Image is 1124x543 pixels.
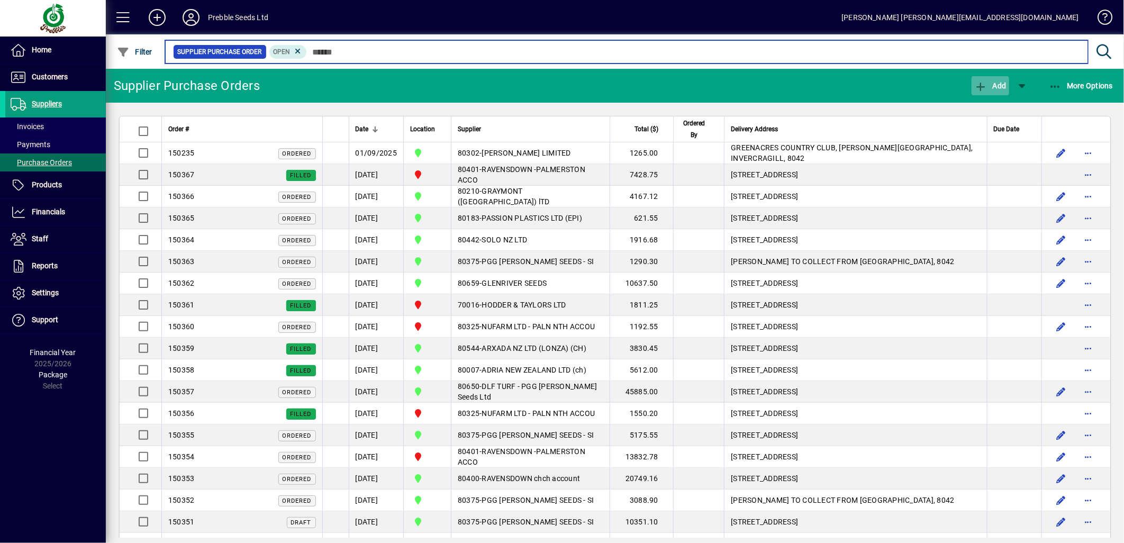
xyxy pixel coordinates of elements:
[482,344,587,352] span: ARXADA NZ LTD (LONZA) (CH)
[724,316,986,338] td: [STREET_ADDRESS]
[724,338,986,359] td: [STREET_ADDRESS]
[451,403,610,424] td: -
[1049,82,1113,90] span: More Options
[610,229,673,251] td: 1916.68
[349,446,404,468] td: [DATE]
[5,64,106,91] a: Customers
[1080,361,1097,378] button: More options
[1080,427,1097,444] button: More options
[458,322,479,331] span: 80325
[724,142,986,164] td: GREENACRES COUNTRY CLUB, [PERSON_NAME][GEOGRAPHIC_DATA], INVERCRAGILL, 8042
[168,322,195,331] span: 150360
[168,409,195,418] span: 150356
[291,411,312,418] span: Filled
[458,447,479,456] span: 80401
[1053,275,1069,292] button: Edit
[1080,188,1097,205] button: More options
[1080,340,1097,357] button: More options
[1080,210,1097,227] button: More options
[349,229,404,251] td: [DATE]
[724,490,986,511] td: [PERSON_NAME] TO COLLECT FROM [GEOGRAPHIC_DATA], 8042
[32,99,62,108] span: Suppliers
[168,431,195,439] span: 150355
[482,409,595,418] span: NUFARM LTD - PALN NTH ACCOU
[32,46,51,54] span: Home
[5,253,106,279] a: Reports
[482,431,594,439] span: PGG [PERSON_NAME] SEEDS - SI
[610,316,673,338] td: 1192.55
[482,257,594,266] span: PGG [PERSON_NAME] SEEDS - SI
[841,9,1079,26] div: [PERSON_NAME] [PERSON_NAME][EMAIL_ADDRESS][DOMAIN_NAME]
[610,403,673,424] td: 1550.20
[5,307,106,333] a: Support
[1053,470,1069,487] button: Edit
[458,366,479,374] span: 80007
[349,359,404,381] td: [DATE]
[349,511,404,533] td: [DATE]
[168,123,189,135] span: Order #
[410,364,445,376] span: CHRISTCHURCH
[458,236,479,244] span: 80442
[114,77,260,94] div: Supplier Purchase Orders
[482,214,583,222] span: PASSION PLASTICS LTD (EPI)
[610,381,673,403] td: 45885.00
[168,123,316,135] div: Order #
[349,403,404,424] td: [DATE]
[283,150,312,157] span: Ordered
[1080,513,1097,530] button: More options
[168,366,195,374] span: 150358
[458,123,481,135] span: Supplier
[451,207,610,229] td: -
[724,251,986,273] td: [PERSON_NAME] TO COLLECT FROM [GEOGRAPHIC_DATA], 8042
[724,294,986,316] td: [STREET_ADDRESS]
[1080,383,1097,400] button: More options
[410,450,445,463] span: PALMERSTON NORTH
[1080,470,1097,487] button: More options
[1080,318,1097,335] button: More options
[283,237,312,244] span: Ordered
[5,226,106,252] a: Staff
[410,494,445,506] span: CHRISTCHURCH
[168,192,195,201] span: 150366
[724,229,986,251] td: [STREET_ADDRESS]
[724,186,986,207] td: [STREET_ADDRESS]
[168,301,195,309] span: 150361
[451,186,610,207] td: -
[410,429,445,441] span: CHRISTCHURCH
[410,515,445,528] span: CHRISTCHURCH
[168,518,195,526] span: 150351
[410,233,445,246] span: CHRISTCHURCH
[356,123,397,135] div: Date
[5,117,106,135] a: Invoices
[451,251,610,273] td: -
[168,387,195,396] span: 150357
[458,447,585,466] span: RAVENSDOWN -PALMERSTON ACCO
[283,497,312,504] span: Ordered
[482,518,594,526] span: PGG [PERSON_NAME] SEEDS - SI
[724,468,986,490] td: [STREET_ADDRESS]
[291,367,312,374] span: Filled
[610,164,673,186] td: 7428.75
[482,301,566,309] span: HODDER & TAYLORS LTD
[482,149,571,157] span: [PERSON_NAME] LIMITED
[610,468,673,490] td: 20749.16
[5,37,106,64] a: Home
[349,142,404,164] td: 01/09/2025
[349,207,404,229] td: [DATE]
[610,207,673,229] td: 621.55
[482,236,528,244] span: SOLO NZ LTD
[680,117,708,141] span: Ordered By
[11,140,50,149] span: Payments
[724,446,986,468] td: [STREET_ADDRESS]
[458,149,479,157] span: 80302
[451,490,610,511] td: -
[458,165,585,184] span: RAVENSDOWN -PALMERSTON ACCO
[482,496,594,504] span: PGG [PERSON_NAME] SEEDS - SI
[458,301,479,309] span: 70016
[458,496,479,504] span: 80375
[208,9,268,26] div: Prebble Seeds Ltd
[451,468,610,490] td: -
[458,165,479,174] span: 80401
[283,476,312,483] span: Ordered
[458,409,479,418] span: 80325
